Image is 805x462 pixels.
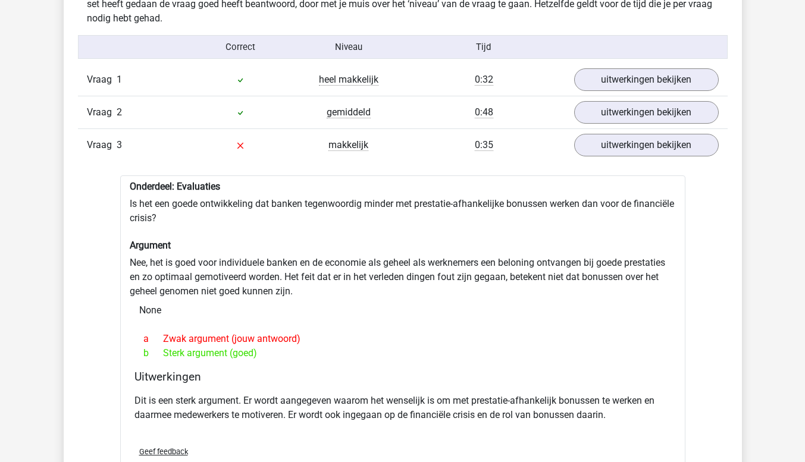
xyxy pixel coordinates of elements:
[139,447,188,456] span: Geef feedback
[117,106,122,118] span: 2
[143,346,163,360] span: b
[186,40,295,54] div: Correct
[134,370,671,384] h4: Uitwerkingen
[143,332,163,346] span: a
[319,74,378,86] span: heel makkelijk
[87,73,117,87] span: Vraag
[130,298,676,322] div: None
[87,105,117,120] span: Vraag
[327,106,371,118] span: gemiddeld
[574,134,719,156] a: uitwerkingen bekijken
[134,346,671,360] div: Sterk argument (goed)
[130,240,676,251] h6: Argument
[117,139,122,150] span: 3
[87,138,117,152] span: Vraag
[574,68,719,91] a: uitwerkingen bekijken
[130,181,676,192] h6: Onderdeel: Evaluaties
[328,139,368,151] span: makkelijk
[295,40,403,54] div: Niveau
[475,139,493,151] span: 0:35
[134,394,671,422] p: Dit is een sterk argument. Er wordt aangegeven waarom het wenselijk is om met prestatie-afhankeli...
[134,332,671,346] div: Zwak argument (jouw antwoord)
[402,40,565,54] div: Tijd
[475,74,493,86] span: 0:32
[574,101,719,124] a: uitwerkingen bekijken
[475,106,493,118] span: 0:48
[117,74,122,85] span: 1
